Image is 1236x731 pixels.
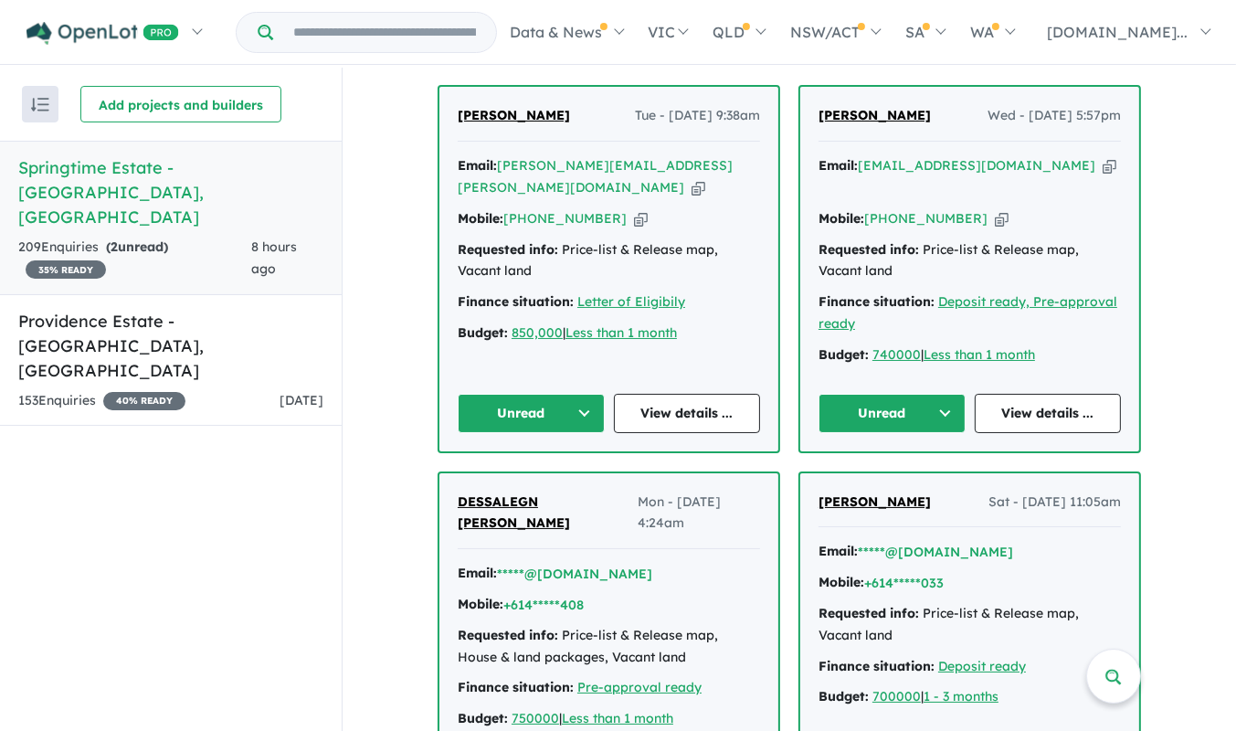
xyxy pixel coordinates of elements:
[26,260,106,279] span: 35 % READY
[458,241,558,258] strong: Requested info:
[111,238,118,255] span: 2
[80,86,281,122] button: Add projects and builders
[106,238,168,255] strong: ( unread)
[251,238,297,277] span: 8 hours ago
[458,324,508,341] strong: Budget:
[512,710,559,726] a: 750000
[872,346,921,363] a: 740000
[975,394,1122,433] a: View details ...
[512,324,563,341] a: 850,000
[819,241,919,258] strong: Requested info:
[103,392,185,410] span: 40 % READY
[31,98,49,111] img: sort.svg
[18,309,323,383] h5: Providence Estate - [GEOGRAPHIC_DATA] , [GEOGRAPHIC_DATA]
[819,239,1121,283] div: Price-list & Release map, Vacant land
[858,157,1095,174] a: [EMAIL_ADDRESS][DOMAIN_NAME]
[458,710,508,726] strong: Budget:
[819,658,935,674] strong: Finance situation:
[458,157,497,174] strong: Email:
[924,346,1035,363] a: Less than 1 month
[634,209,648,228] button: Copy
[458,625,760,669] div: Price-list & Release map, House & land packages, Vacant land
[819,493,931,510] span: [PERSON_NAME]
[819,605,919,621] strong: Requested info:
[577,679,702,695] a: Pre-approval ready
[458,565,497,581] strong: Email:
[458,708,760,730] div: |
[819,603,1121,647] div: Price-list & Release map, Vacant land
[872,688,921,705] a: 700000
[26,22,179,45] img: Openlot PRO Logo White
[503,210,627,227] a: [PHONE_NUMBER]
[819,344,1121,366] div: |
[458,239,760,283] div: Price-list & Release map, Vacant land
[277,13,492,52] input: Try estate name, suburb, builder or developer
[458,157,733,196] a: [PERSON_NAME][EMAIL_ADDRESS][PERSON_NAME][DOMAIN_NAME]
[819,105,931,127] a: [PERSON_NAME]
[938,658,1026,674] a: Deposit ready
[819,210,864,227] strong: Mobile:
[819,157,858,174] strong: Email:
[819,543,858,559] strong: Email:
[458,107,570,123] span: [PERSON_NAME]
[458,493,570,532] span: DESSALEGN [PERSON_NAME]
[819,492,931,514] a: [PERSON_NAME]
[819,394,966,433] button: Unread
[458,492,638,535] a: DESSALEGN [PERSON_NAME]
[18,155,323,229] h5: Springtime Estate - [GEOGRAPHIC_DATA] , [GEOGRAPHIC_DATA]
[458,679,574,695] strong: Finance situation:
[18,237,251,281] div: 209 Enquir ies
[458,627,558,643] strong: Requested info:
[565,324,677,341] a: Less than 1 month
[819,688,869,705] strong: Budget:
[458,210,503,227] strong: Mobile:
[458,293,574,310] strong: Finance situation:
[995,209,1009,228] button: Copy
[988,492,1121,514] span: Sat - [DATE] 11:05am
[577,293,685,310] a: Letter of Eligibily
[280,392,323,408] span: [DATE]
[614,394,761,433] a: View details ...
[819,107,931,123] span: [PERSON_NAME]
[819,346,869,363] strong: Budget:
[864,210,988,227] a: [PHONE_NUMBER]
[458,394,605,433] button: Unread
[635,105,760,127] span: Tue - [DATE] 9:38am
[1103,156,1116,175] button: Copy
[819,293,1117,332] a: Deposit ready, Pre-approval ready
[638,492,760,535] span: Mon - [DATE] 4:24am
[458,596,503,612] strong: Mobile:
[819,574,864,590] strong: Mobile:
[692,178,705,197] button: Copy
[562,710,673,726] a: Less than 1 month
[819,293,935,310] strong: Finance situation:
[18,390,185,412] div: 153 Enquir ies
[819,686,1121,708] div: |
[988,105,1121,127] span: Wed - [DATE] 5:57pm
[458,105,570,127] a: [PERSON_NAME]
[1047,23,1188,41] span: [DOMAIN_NAME]...
[458,323,760,344] div: |
[924,688,998,705] a: 1 - 3 months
